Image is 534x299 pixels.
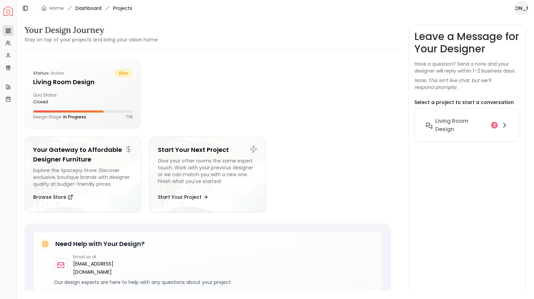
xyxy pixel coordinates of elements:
[515,1,529,15] button: [PERSON_NAME]
[115,69,133,77] span: bliss
[420,114,514,136] button: Living Room design2
[33,92,80,105] div: Quiz Status:
[33,114,86,120] p: Design Stage:
[33,99,80,105] div: closed
[113,5,132,12] span: Projects
[73,254,126,260] p: Email us at
[63,114,86,120] span: In Progress
[158,190,208,204] button: Start Your Project
[25,25,158,36] h3: Your Design Journey
[76,5,101,12] a: Dashboard
[33,145,133,164] h5: Your Gateway to Affordable Designer Furniture
[3,6,13,16] a: Spacejoy
[149,136,266,212] a: Start Your Next ProjectGive your other rooms the same expert touch. Work with your previous desig...
[491,122,498,129] div: 2
[414,30,520,55] h3: Leave a Message for Your Designer
[33,69,64,77] p: active
[33,167,133,187] div: Explore the Spacejoy Store. Discover exclusive, boutique brands with designer quality at budget-f...
[158,145,257,155] h5: Start Your Next Project
[158,157,257,187] div: Give your other rooms the same expert touch. Work with your previous designer or we can match you...
[435,117,488,133] h6: Living Room design
[41,5,132,12] nav: breadcrumb
[55,239,145,249] h5: Need Help with Your Design?
[25,136,141,212] a: Your Gateway to Affordable Designer FurnitureExplore the Spacejoy Store. Discover exclusive, bout...
[414,61,520,74] p: Have a question? Send a note and your designer will reply within 1–2 business days.
[3,6,13,16] img: Spacejoy Logo
[73,260,126,276] a: [EMAIL_ADDRESS][DOMAIN_NAME]
[414,77,520,91] p: Note: This isn’t live chat, but we’ll respond promptly.
[414,99,514,106] p: Select a project to start a conversation
[126,114,133,120] p: 71 %
[516,2,528,14] span: [PERSON_NAME]
[33,77,133,87] h5: Living Room design
[25,36,158,43] small: Stay on top of your projects and bring your vision home
[33,70,50,76] b: Status:
[54,279,376,286] p: Our design experts are here to help with any questions about your project.
[50,5,64,12] a: Home
[33,190,73,204] button: Browse Store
